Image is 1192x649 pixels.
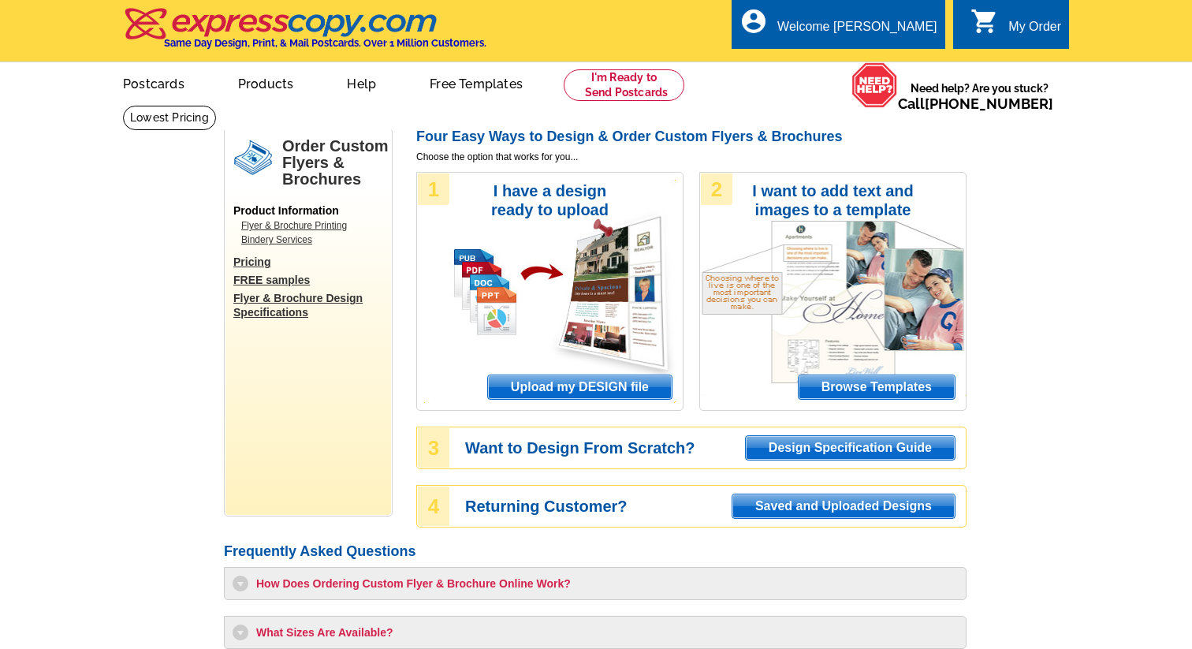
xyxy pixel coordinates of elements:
a: [PHONE_NUMBER] [925,95,1053,112]
a: Help [322,64,401,101]
span: Call [898,95,1053,112]
a: Pricing [233,255,391,269]
div: Welcome [PERSON_NAME] [777,20,937,42]
div: 1 [418,173,449,205]
div: 2 [701,173,732,205]
a: Flyer & Brochure Design Specifications [233,291,391,319]
img: flyers.png [233,138,273,177]
h2: Four Easy Ways to Design & Order Custom Flyers & Brochures [416,129,967,146]
a: Design Specification Guide [745,435,955,461]
span: Product Information [233,204,339,217]
a: FREE samples [233,273,391,287]
a: Browse Templates [798,375,955,400]
span: Saved and Uploaded Designs [732,494,955,518]
span: Need help? Are you stuck? [898,80,1061,112]
h3: I want to add text and images to a template [752,181,914,219]
h4: Same Day Design, Print, & Mail Postcards. Over 1 Million Customers. [164,37,486,49]
a: Products [213,64,319,101]
div: 3 [418,428,449,468]
h2: Frequently Asked Questions [224,543,967,561]
a: shopping_cart My Order [970,17,1061,37]
h3: How Does Ordering Custom Flyer & Brochure Online Work? [233,576,958,591]
a: Flyer & Brochure Printing [241,218,383,233]
span: Choose the option that works for you... [416,150,967,164]
a: Upload my DESIGN file [487,375,672,400]
h1: Order Custom Flyers & Brochures [282,138,391,188]
a: Same Day Design, Print, & Mail Postcards. Over 1 Million Customers. [123,19,486,49]
span: Design Specification Guide [746,436,955,460]
a: Postcards [98,64,210,101]
h3: Want to Design From Scratch? [465,441,965,455]
span: Browse Templates [799,375,955,399]
a: Free Templates [404,64,548,101]
h3: Returning Customer? [465,499,965,513]
a: Bindery Services [241,233,383,247]
div: My Order [1008,20,1061,42]
h3: What Sizes Are Available? [233,625,958,640]
img: help [851,62,898,108]
i: shopping_cart [970,7,999,35]
div: 4 [418,487,449,526]
h3: I have a design ready to upload [469,181,631,219]
a: Saved and Uploaded Designs [732,494,955,519]
i: account_circle [739,7,768,35]
span: Upload my DESIGN file [488,375,672,399]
